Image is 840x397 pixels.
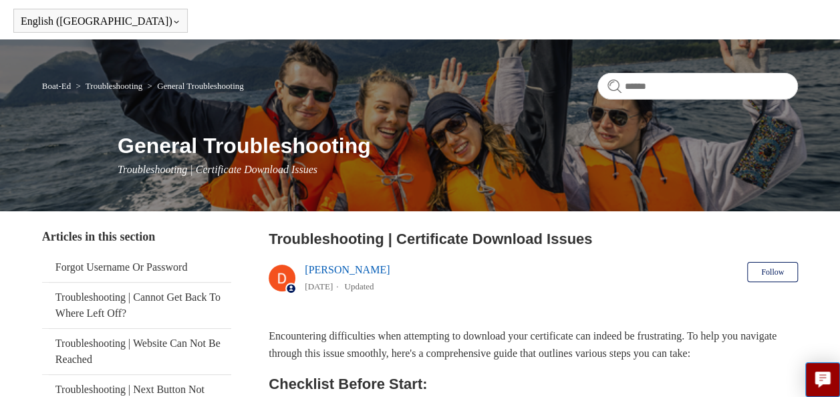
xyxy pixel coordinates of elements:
[305,264,390,275] a: [PERSON_NAME]
[42,283,231,328] a: Troubleshooting | Cannot Get Back To Where Left Off?
[73,81,144,91] li: Troubleshooting
[42,81,71,91] a: Boat-Ed
[42,329,231,374] a: Troubleshooting | Website Can Not Be Reached
[805,362,840,397] button: Live chat
[305,281,333,291] time: 03/14/2024, 15:15
[157,81,244,91] a: General Troubleshooting
[597,73,798,100] input: Search
[269,327,798,362] p: Encountering difficulties when attempting to download your certificate can indeed be frustrating....
[86,81,142,91] a: Troubleshooting
[118,164,317,175] span: Troubleshooting | Certificate Download Issues
[42,81,74,91] li: Boat-Ed
[747,262,798,282] button: Follow Article
[344,281,374,291] li: Updated
[21,15,180,27] button: English ([GEOGRAPHIC_DATA])
[269,372,798,396] h2: Checklist Before Start:
[269,228,798,250] h2: Troubleshooting | Certificate Download Issues
[145,81,244,91] li: General Troubleshooting
[118,130,798,162] h1: General Troubleshooting
[42,253,231,282] a: Forgot Username Or Password
[42,230,155,243] span: Articles in this section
